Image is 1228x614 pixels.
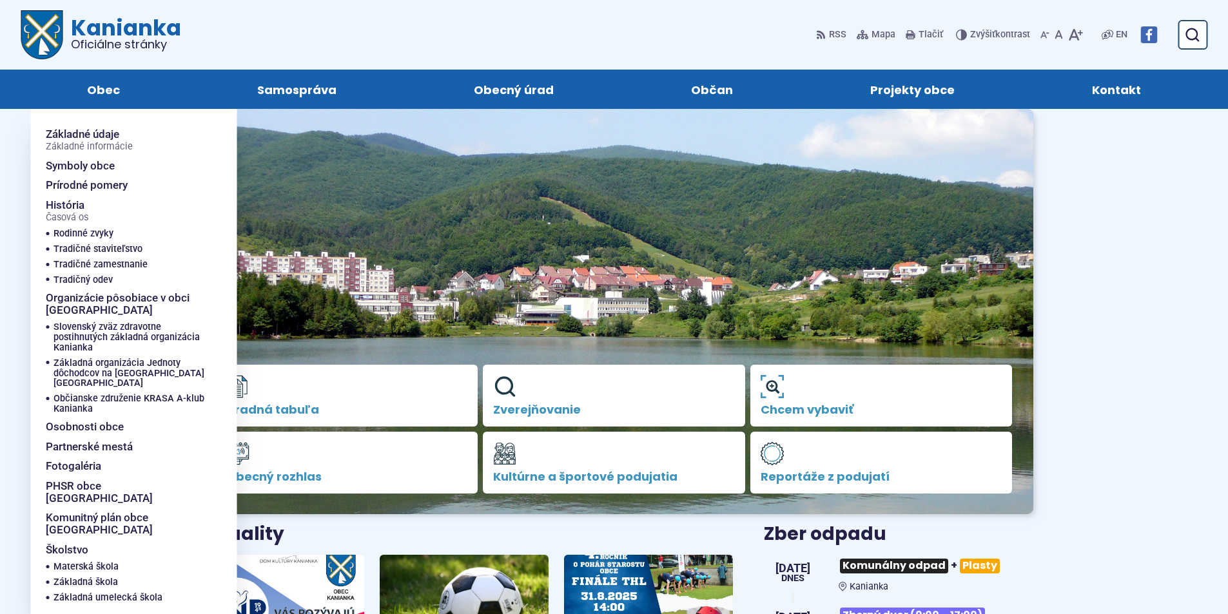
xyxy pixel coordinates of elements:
span: Kultúrne a športové podujatia [493,470,735,483]
a: HistóriaČasová os [46,195,185,227]
a: EN [1113,27,1130,43]
a: Materská škola [54,559,200,575]
a: Tradičný odev [54,273,200,288]
a: Organizácie pôsobiace v obci [GEOGRAPHIC_DATA] [46,288,206,320]
h3: + [839,553,1033,579]
span: Dnes [775,574,810,583]
span: Základné informácie [46,142,133,152]
a: Občianske združenie KRASA A-klub Kanianka [54,391,206,417]
a: Základné údajeZákladné informácie [46,124,206,156]
h1: Kanianka [63,17,181,50]
span: Obecný úrad [474,70,554,109]
span: Občan [691,70,733,109]
button: Zvýšiťkontrast [956,21,1033,48]
span: Projekty obce [870,70,955,109]
span: Reportáže z podujatí [761,470,1002,483]
span: Osobnosti obce [46,417,124,437]
a: PHSR obce [GEOGRAPHIC_DATA] [46,476,206,508]
span: Základná škola [54,575,118,590]
span: Zvýšiť [970,29,995,40]
span: Rodinné zvyky [54,226,113,242]
span: Partnerské mestá [46,437,133,457]
span: Tradičné staviteľstvo [54,242,142,257]
a: Komunálny odpad+Plasty Kanianka [DATE] Dnes [764,553,1033,592]
span: Mapa [872,27,895,43]
button: Zmenšiť veľkosť písma [1038,21,1052,48]
span: Tlačiť [919,30,943,41]
span: Zverejňovanie [493,403,735,416]
span: Komunálny odpad [840,559,948,573]
h3: Aktuality [195,524,284,544]
a: Základná organizácia Jednoty dôchodcov na [GEOGRAPHIC_DATA] [GEOGRAPHIC_DATA] [54,356,206,392]
span: Symboly obce [46,156,115,176]
a: RSS [816,21,849,48]
a: Rodinné zvyky [54,226,200,242]
span: [DATE] [775,562,810,574]
a: Reportáže z podujatí [750,432,1013,494]
span: Oficiálne stránky [71,39,181,50]
span: Kontakt [1092,70,1141,109]
span: Kanianka [850,581,888,592]
a: Obec [31,70,175,109]
a: Základná umelecká škola [54,590,200,606]
span: Tradičný odev [54,273,113,288]
span: kontrast [970,30,1030,41]
a: Zverejňovanie [483,365,745,427]
span: Materská škola [54,559,119,575]
a: Občan [636,70,789,109]
button: Tlačiť [903,21,946,48]
span: Prírodné pomery [46,175,128,195]
span: Obec [87,70,120,109]
a: Mapa [854,21,898,48]
a: Tradičné staviteľstvo [54,242,200,257]
a: Kultúrne a športové podujatia [483,432,745,494]
span: EN [1116,27,1127,43]
button: Nastaviť pôvodnú veľkosť písma [1052,21,1066,48]
a: Samospráva [201,70,392,109]
span: Školstvo [46,540,88,560]
span: Obecný rozhlas [226,470,468,483]
a: Symboly obce [46,156,206,176]
a: Úradná tabuľa [216,365,478,427]
span: Časová os [46,213,88,223]
span: Plasty [960,559,1000,573]
a: Základná škola [54,575,200,590]
span: Fotogaléria [46,456,101,476]
a: Chcem vybaviť [750,365,1013,427]
a: Partnerské mestá [46,437,206,457]
a: Tradičné zamestnanie [54,257,200,273]
a: Obecný úrad [418,70,609,109]
button: Zväčšiť veľkosť písma [1066,21,1086,48]
img: Prejsť na domovskú stránku [21,10,63,59]
span: RSS [829,27,846,43]
a: Školstvo [46,540,185,560]
span: Chcem vybaviť [761,403,1002,416]
a: Osobnosti obce [46,417,206,437]
a: Fotogaléria [46,456,206,476]
span: Samospráva [257,70,336,109]
span: História [46,195,88,227]
a: Obecný rozhlas [216,432,478,494]
img: Prejsť na Facebook stránku [1140,26,1157,43]
span: Úradná tabuľa [226,403,468,416]
span: Tradičné zamestnanie [54,257,148,273]
a: Kontakt [1037,70,1197,109]
a: Komunitný plán obce [GEOGRAPHIC_DATA] [46,508,206,539]
a: Slovenský zväz zdravotne postihnutých základná organizácia Kanianka [54,320,206,356]
span: Základné údaje [46,124,133,156]
a: Logo Kanianka, prejsť na domovskú stránku. [21,10,181,59]
span: Základná umelecká škola [54,590,162,606]
h3: Zber odpadu [764,524,1033,544]
a: Prírodné pomery [46,175,206,195]
a: Projekty obce [815,70,1011,109]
